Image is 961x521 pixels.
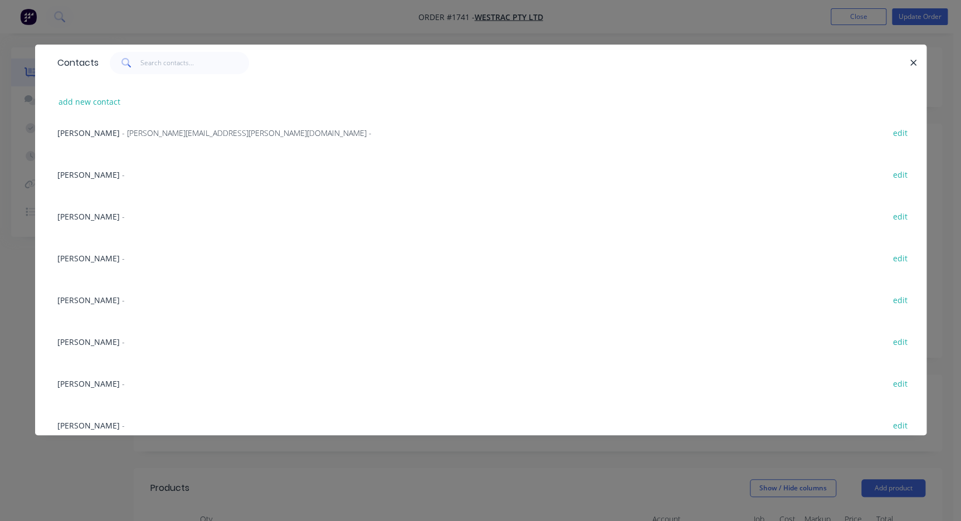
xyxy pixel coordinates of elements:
span: - [122,253,125,264]
span: - [122,169,125,180]
span: [PERSON_NAME] [57,295,120,305]
span: [PERSON_NAME] [57,378,120,389]
button: edit [887,125,913,140]
span: - [122,378,125,389]
input: Search contacts... [140,52,249,74]
button: edit [887,334,913,349]
button: edit [887,417,913,432]
span: - [122,337,125,347]
button: edit [887,250,913,265]
span: - [122,211,125,222]
span: - [122,295,125,305]
span: [PERSON_NAME] [57,253,120,264]
span: [PERSON_NAME] [57,128,120,138]
span: - [PERSON_NAME][EMAIL_ADDRESS][PERSON_NAME][DOMAIN_NAME] - [122,128,372,138]
span: - [122,420,125,431]
span: [PERSON_NAME] [57,211,120,222]
button: edit [887,292,913,307]
button: edit [887,167,913,182]
div: Contacts [52,45,99,81]
button: add new contact [53,94,126,109]
span: [PERSON_NAME] [57,337,120,347]
span: [PERSON_NAME] [57,420,120,431]
button: edit [887,376,913,391]
button: edit [887,208,913,223]
span: [PERSON_NAME] [57,169,120,180]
